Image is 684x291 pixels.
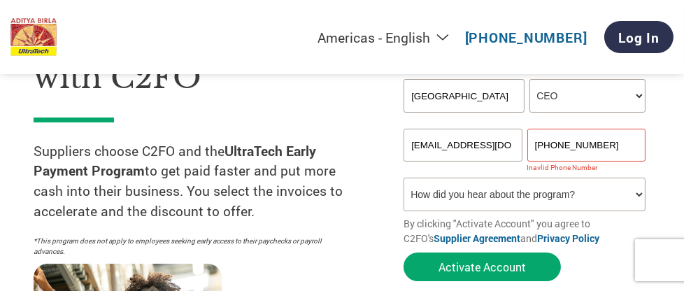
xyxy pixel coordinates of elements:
[404,114,646,123] div: Invalid company name or company name is too long
[527,129,646,162] input: Phone*
[404,79,525,113] input: Your company name*
[537,232,599,245] a: Privacy Policy
[404,129,522,162] input: Invalid Email format
[404,216,650,246] p: By clicking "Activate Account" you agree to C2FO's and
[10,18,57,57] img: UltraTech
[434,232,520,245] a: Supplier Agreement
[465,29,587,46] a: [PHONE_NUMBER]
[529,79,646,113] select: Title/Role
[604,21,674,53] a: Log In
[404,253,561,281] button: Activate Account
[34,141,362,222] p: Suppliers choose C2FO and the to get paid faster and put more cash into their business. You selec...
[404,163,522,172] div: Inavlid Email Address
[527,163,646,172] div: Inavlid Phone Number
[34,236,348,257] p: *This program does not apply to employees seeking early access to their paychecks or payroll adva...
